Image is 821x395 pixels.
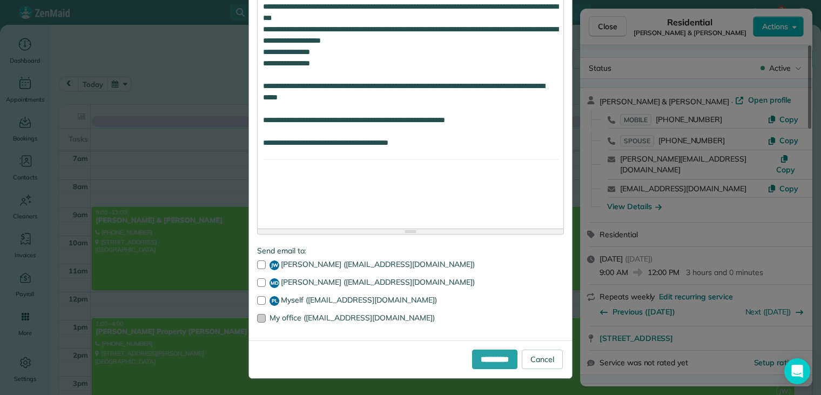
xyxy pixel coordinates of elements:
span: PL [270,296,279,306]
a: Cancel [522,350,563,369]
label: [PERSON_NAME] ([EMAIL_ADDRESS][DOMAIN_NAME]) [257,278,564,288]
label: Myself ([EMAIL_ADDRESS][DOMAIN_NAME]) [257,296,564,306]
div: Resize [258,229,563,234]
div: Open Intercom Messenger [784,358,810,384]
label: [PERSON_NAME] ([EMAIL_ADDRESS][DOMAIN_NAME]) [257,260,564,270]
span: JW [270,260,279,270]
span: MD [270,278,279,288]
label: My office ([EMAIL_ADDRESS][DOMAIN_NAME]) [257,314,564,322]
label: Send email to: [257,245,564,256]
